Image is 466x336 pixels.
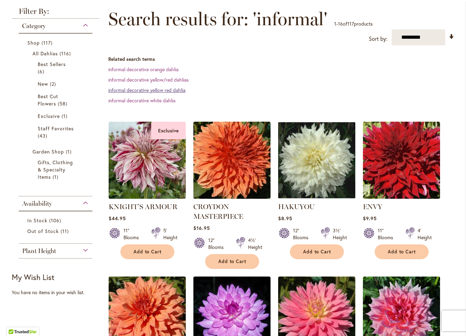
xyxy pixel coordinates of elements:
[109,122,186,199] img: KNIGHT'S ARMOUR
[369,32,387,45] label: Sort by:
[33,50,81,57] a: All Dahlias
[193,203,243,221] a: CROYDON MASTERPIECE
[42,39,54,46] span: 117
[363,215,377,222] span: $9.95
[27,228,59,234] span: Out of Stock
[53,173,60,180] span: 1
[38,80,75,87] a: New
[27,39,40,46] span: Shop
[278,194,355,200] a: Hakuyou
[38,81,48,87] span: New
[278,203,315,211] a: HAKUYOU
[38,93,75,107] a: Best Cut Flowers
[193,122,271,199] img: CROYDON MASTERPIECE
[334,20,336,27] span: 1
[38,60,75,75] a: Best Sellers
[334,18,373,29] p: - of products
[58,100,69,107] span: 58
[27,227,86,235] a: Out of Stock 11
[33,148,64,155] span: Garden Shop
[248,237,262,251] div: 4½' Height
[33,50,58,57] span: All Dahlias
[38,68,46,75] span: 6
[378,227,397,241] div: 11" Blooms
[22,200,52,207] span: Availability
[109,215,126,222] span: $44.95
[124,227,143,241] div: 11" Blooms
[22,247,56,255] span: Plant Height
[66,148,73,155] span: 1
[218,259,247,264] span: Add to Cart
[49,217,63,224] span: 106
[290,244,344,259] button: Add to Cart
[38,113,60,119] span: Exclusive
[27,217,86,224] a: In Stock 106
[108,76,189,83] a: informal decorative yellow/red dahlias
[108,66,179,73] a: informal decorative orange dahlia
[293,227,312,241] div: 12" Blooms
[151,122,186,139] div: Exclusive
[33,148,81,155] a: Garden Shop
[278,122,355,199] img: Hakuyou
[12,8,100,19] strong: Filter By:
[61,227,71,235] span: 11
[388,249,416,255] span: Add to Cart
[109,203,177,211] a: KNIGHT'S ARMOUR
[363,122,440,199] img: Envy
[22,22,46,30] span: Category
[109,194,186,200] a: KNIGHT'S ARMOUR Exclusive
[193,194,271,200] a: CROYDON MASTERPIECE
[108,9,327,29] span: Search results for: 'informal'
[38,159,75,180] a: Gifts, Clothing &amp; Specialty Items
[38,93,58,107] span: Best Cut Flowers
[108,56,455,63] dt: Related search terms
[338,20,343,27] span: 16
[120,244,174,259] button: Add to Cart
[108,97,175,104] a: informal decorative white dahlia
[38,61,66,67] span: Best Sellers
[108,87,185,93] a: informal decorative yellow red dahlia
[38,112,75,120] a: Exclusive
[418,227,432,241] div: 4' Height
[375,244,429,259] button: Add to Cart
[5,311,25,331] iframe: Launch Accessibility Center
[278,215,292,222] span: $8.95
[27,217,47,224] span: In Stock
[363,203,382,211] a: ENVY
[38,125,75,139] a: Staff Favorites
[50,80,58,87] span: 2
[333,227,347,241] div: 3½' Height
[62,112,69,120] span: 1
[347,20,354,27] span: 117
[12,289,104,296] div: You have no items in your wish list.
[303,249,331,255] span: Add to Cart
[205,254,259,269] button: Add to Cart
[363,194,440,200] a: Envy
[208,237,228,251] div: 12" Blooms
[163,227,177,241] div: 5' Height
[38,159,73,180] span: Gifts, Clothing & Specialty Items
[27,39,86,46] a: Shop
[193,225,210,231] span: $16.95
[38,132,49,139] span: 43
[12,272,54,282] strong: My Wish List
[38,125,74,132] span: Staff Favorites
[134,249,162,255] span: Add to Cart
[60,50,73,57] span: 116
